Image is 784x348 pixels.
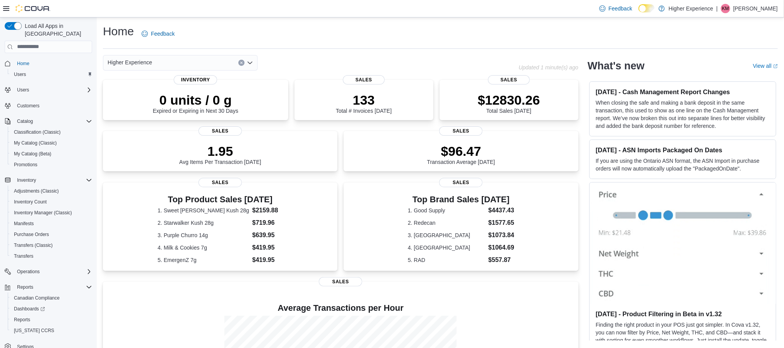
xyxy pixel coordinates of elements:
[427,143,495,165] div: Transaction Average [DATE]
[14,210,72,216] span: Inventory Manager (Classic)
[478,92,540,108] p: $12830.26
[14,283,92,292] span: Reports
[14,188,59,194] span: Adjustments (Classic)
[14,176,92,185] span: Inventory
[14,242,53,248] span: Transfers (Classic)
[174,75,217,84] span: Inventory
[2,116,95,127] button: Catalog
[488,243,514,252] dd: $1064.69
[157,195,282,204] h3: Top Product Sales [DATE]
[11,252,92,261] span: Transfers
[11,186,92,196] span: Adjustments (Classic)
[488,206,514,215] dd: $4437.43
[427,143,495,159] p: $96.47
[488,75,530,84] span: Sales
[2,84,95,95] button: Users
[408,231,485,239] dt: 3. [GEOGRAPHIC_DATA]
[238,60,245,66] button: Clear input
[11,149,55,158] a: My Catalog (Beta)
[8,207,95,218] button: Inventory Manager (Classic)
[588,60,645,72] h2: What's new
[11,315,92,324] span: Reports
[408,219,485,227] dt: 2. Redecan
[11,219,37,228] a: Manifests
[8,240,95,251] button: Transfers (Classic)
[488,231,514,240] dd: $1073.84
[596,157,770,172] p: If you are using the Ontario ASN format, the ASN Import in purchase orders will now automatically...
[11,241,56,250] a: Transfers (Classic)
[11,241,92,250] span: Transfers (Classic)
[716,4,718,13] p: |
[153,92,238,114] div: Expired or Expiring in Next 30 Days
[596,1,635,16] a: Feedback
[11,208,92,217] span: Inventory Manager (Classic)
[157,231,249,239] dt: 3. Purple Churro 14g
[17,118,33,124] span: Catalog
[609,5,632,12] span: Feedback
[8,325,95,336] button: [US_STATE] CCRS
[11,252,36,261] a: Transfers
[14,176,39,185] button: Inventory
[103,24,134,39] h1: Home
[8,186,95,196] button: Adjustments (Classic)
[11,293,63,303] a: Canadian Compliance
[11,230,52,239] a: Purchase Orders
[336,92,392,108] p: 133
[8,314,95,325] button: Reports
[2,175,95,186] button: Inventory
[199,178,242,187] span: Sales
[11,70,92,79] span: Users
[157,244,249,252] dt: 4. Milk & Cookies 7g
[11,304,92,314] span: Dashboards
[721,4,730,13] div: Kevin Martin
[14,295,60,301] span: Canadian Compliance
[8,159,95,170] button: Promotions
[157,207,249,214] dt: 1. Sweet [PERSON_NAME] Kush 28g
[252,231,283,240] dd: $639.95
[753,63,778,69] a: View allExternal link
[11,208,75,217] a: Inventory Manager (Classic)
[247,60,253,66] button: Open list of options
[733,4,778,13] p: [PERSON_NAME]
[109,303,572,313] h4: Average Transactions per Hour
[14,151,51,157] span: My Catalog (Beta)
[722,4,729,13] span: KM
[11,127,92,137] span: Classification (Classic)
[596,146,770,154] h3: [DATE] - ASN Imports Packaged On Dates
[2,266,95,277] button: Operations
[8,251,95,262] button: Transfers
[8,148,95,159] button: My Catalog (Beta)
[14,283,36,292] button: Reports
[11,326,92,335] span: Washington CCRS
[478,92,540,114] div: Total Sales [DATE]
[8,293,95,303] button: Canadian Compliance
[14,267,92,276] span: Operations
[157,256,249,264] dt: 5. EmergenZ 7g
[8,69,95,80] button: Users
[638,4,655,12] input: Dark Mode
[14,317,30,323] span: Reports
[14,253,33,259] span: Transfers
[14,221,34,227] span: Manifests
[11,293,92,303] span: Canadian Compliance
[11,160,92,169] span: Promotions
[252,218,283,227] dd: $719.96
[408,256,485,264] dt: 5. RAD
[488,255,514,265] dd: $557.87
[17,103,39,109] span: Customers
[11,197,50,207] a: Inventory Count
[11,326,57,335] a: [US_STATE] CCRS
[519,64,578,71] p: Updated 1 minute(s) ago
[17,87,29,93] span: Users
[596,88,770,96] h3: [DATE] - Cash Management Report Changes
[199,126,242,136] span: Sales
[8,127,95,138] button: Classification (Classic)
[8,303,95,314] a: Dashboards
[14,101,92,110] span: Customers
[14,267,43,276] button: Operations
[488,218,514,227] dd: $1577.65
[11,197,92,207] span: Inventory Count
[8,229,95,240] button: Purchase Orders
[11,70,29,79] a: Users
